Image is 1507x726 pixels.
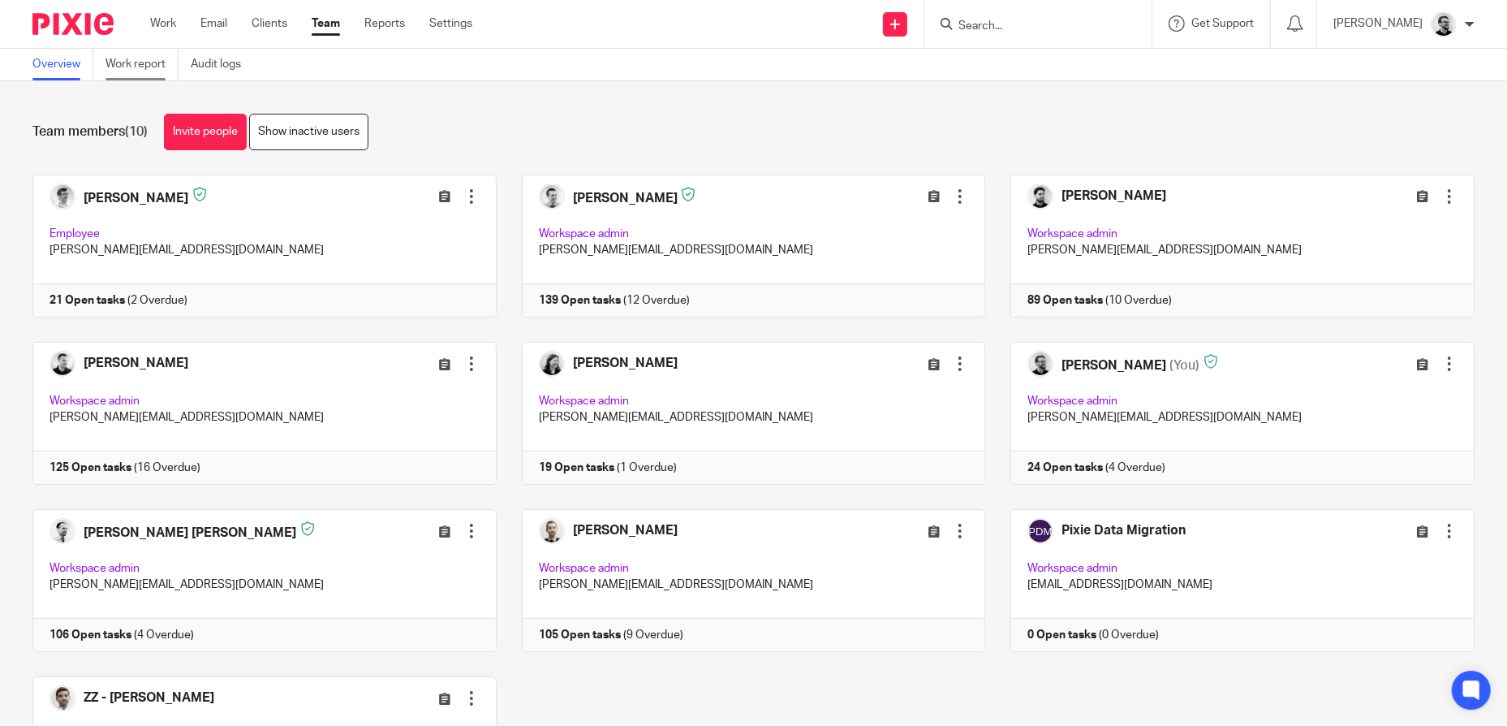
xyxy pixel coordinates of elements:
p: [PERSON_NAME] [1333,15,1423,32]
a: Clients [252,15,287,32]
a: Audit logs [191,49,253,80]
a: Overview [32,49,93,80]
a: Settings [429,15,472,32]
img: Jack_2025.jpg [1431,11,1457,37]
input: Search [957,19,1103,34]
span: Get Support [1191,18,1254,29]
a: Work [150,15,176,32]
img: Pixie [32,13,114,35]
a: Reports [364,15,405,32]
a: Work report [105,49,179,80]
a: Email [200,15,227,32]
a: Invite people [164,114,247,150]
h1: Team members [32,123,148,140]
a: Show inactive users [249,114,368,150]
span: (10) [125,125,148,138]
a: Team [312,15,340,32]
